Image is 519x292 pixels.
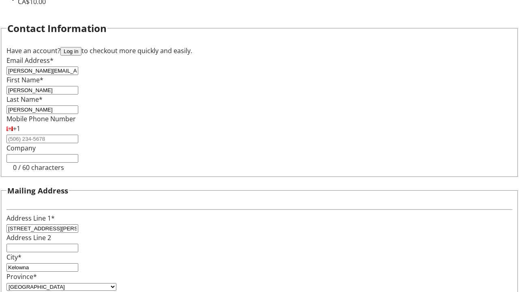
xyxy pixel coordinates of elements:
[7,185,68,196] h3: Mailing Address
[6,75,43,84] label: First Name*
[6,272,37,281] label: Province*
[6,56,54,65] label: Email Address*
[6,263,78,272] input: City
[6,214,55,223] label: Address Line 1*
[6,144,36,152] label: Company
[60,47,81,56] button: Log in
[6,95,43,104] label: Last Name*
[6,224,78,233] input: Address
[6,114,76,123] label: Mobile Phone Number
[6,233,51,242] label: Address Line 2
[6,46,513,56] div: Have an account? to checkout more quickly and easily.
[7,21,107,36] h2: Contact Information
[13,163,64,172] tr-character-limit: 0 / 60 characters
[6,253,21,262] label: City*
[6,135,78,143] input: (506) 234-5678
